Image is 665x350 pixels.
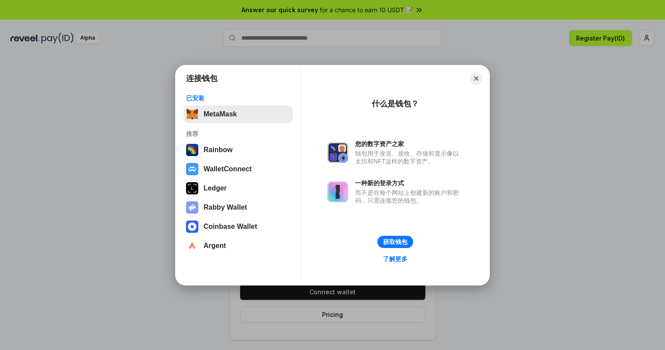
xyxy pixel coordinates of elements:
div: 您的数字资产之家 [355,140,463,148]
div: Rabby Wallet [204,204,247,211]
div: 获取钱包 [383,238,407,246]
div: 已安装 [186,94,290,102]
h1: 连接钱包 [186,73,217,84]
div: Coinbase Wallet [204,223,257,231]
img: svg+xml,%3Csvg%20width%3D%2228%22%20height%3D%2228%22%20viewBox%3D%220%200%2028%2028%22%20fill%3D... [186,221,198,233]
img: svg+xml,%3Csvg%20xmlns%3D%22http%3A%2F%2Fwww.w3.org%2F2000%2Fsvg%22%20fill%3D%22none%22%20viewBox... [327,181,348,202]
button: Coinbase Wallet [183,218,293,235]
div: Argent [204,242,226,250]
img: svg+xml,%3Csvg%20width%3D%2228%22%20height%3D%2228%22%20viewBox%3D%220%200%2028%2028%22%20fill%3D... [186,163,198,175]
button: Close [470,72,482,85]
img: svg+xml,%3Csvg%20width%3D%22120%22%20height%3D%22120%22%20viewBox%3D%220%200%20120%20120%22%20fil... [186,144,198,156]
div: 什么是钱包？ [372,99,419,109]
button: Ledger [183,180,293,197]
img: svg+xml,%3Csvg%20xmlns%3D%22http%3A%2F%2Fwww.w3.org%2F2000%2Fsvg%22%20fill%3D%22none%22%20viewBox... [186,201,198,214]
button: Rabby Wallet [183,199,293,216]
img: svg+xml,%3Csvg%20xmlns%3D%22http%3A%2F%2Fwww.w3.org%2F2000%2Fsvg%22%20fill%3D%22none%22%20viewBox... [327,142,348,163]
button: 获取钱包 [377,236,413,248]
div: 一种新的登录方式 [355,179,463,187]
div: MetaMask [204,110,237,118]
div: 而不是在每个网站上创建新的账户和密码，只需连接您的钱包。 [355,189,463,204]
div: 推荐 [186,130,290,138]
button: MetaMask [183,105,293,123]
a: 了解更多 [378,253,413,265]
div: Rainbow [204,146,233,154]
div: 了解更多 [383,255,407,263]
button: Argent [183,237,293,255]
div: 钱包用于发送、接收、存储和显示像以太坊和NFT这样的数字资产。 [355,150,463,165]
button: Rainbow [183,141,293,159]
img: svg+xml,%3Csvg%20xmlns%3D%22http%3A%2F%2Fwww.w3.org%2F2000%2Fsvg%22%20width%3D%2228%22%20height%3... [186,182,198,194]
img: svg+xml,%3Csvg%20fill%3D%22none%22%20height%3D%2233%22%20viewBox%3D%220%200%2035%2033%22%20width%... [186,108,198,120]
div: Ledger [204,184,227,192]
div: WalletConnect [204,165,252,173]
img: svg+xml,%3Csvg%20width%3D%2228%22%20height%3D%2228%22%20viewBox%3D%220%200%2028%2028%22%20fill%3D... [186,240,198,252]
button: WalletConnect [183,160,293,178]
